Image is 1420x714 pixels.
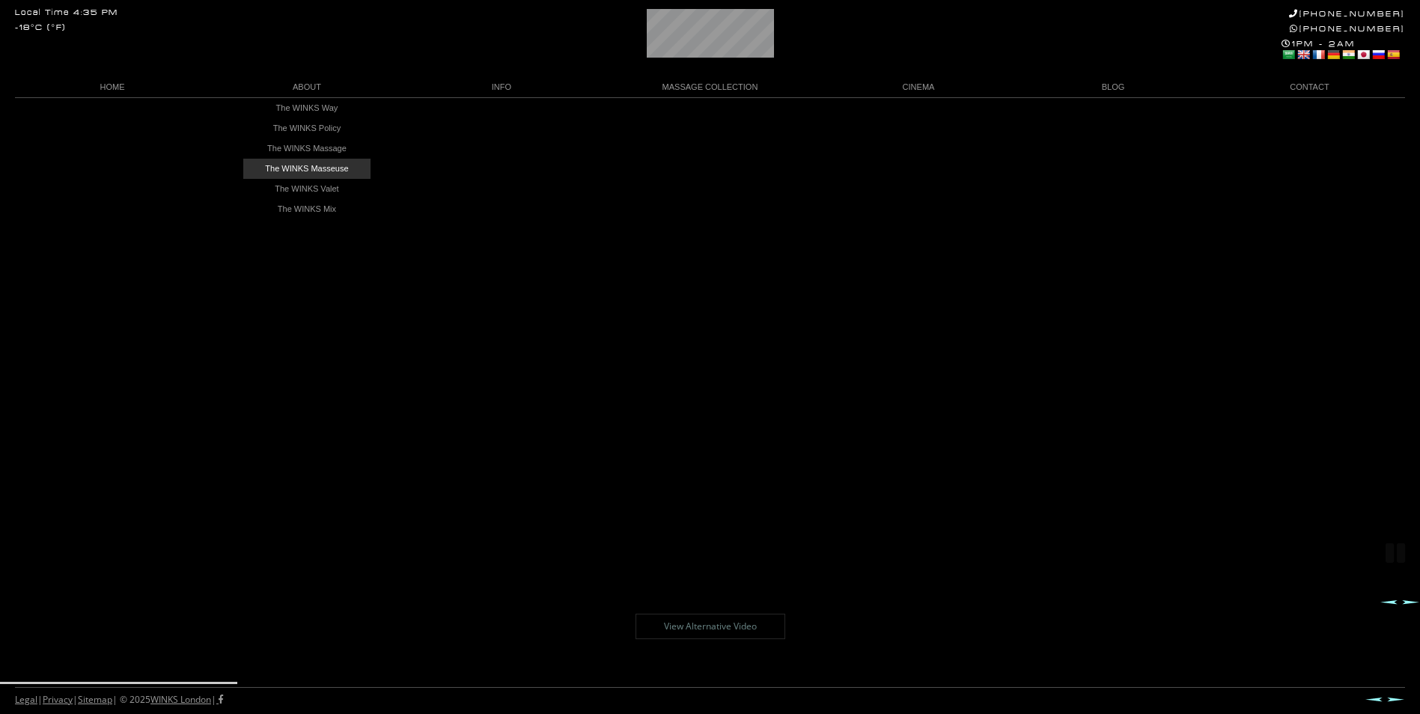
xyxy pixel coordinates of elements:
a: Next [1402,599,1420,605]
a: Spanish [1386,49,1400,61]
div: 1PM - 2AM [1282,39,1405,63]
a: WINKS London [150,693,211,706]
a: Next [1387,697,1405,702]
a: MASSAGE COLLECTION [599,77,821,97]
a: German [1326,49,1340,61]
a: Russian [1371,49,1385,61]
a: [PHONE_NUMBER] [1290,24,1405,34]
a: Sitemap [78,693,112,706]
a: HOME [15,77,210,97]
a: Prev [1365,697,1383,702]
a: The WINKS Massage [243,138,371,159]
a: Hindi [1341,49,1355,61]
div: Local Time 4:35 PM [15,9,118,17]
a: CONTACT [1210,77,1405,97]
div: -18°C (°F) [15,24,66,32]
a: Prev [1380,599,1398,605]
a: ABOUT [210,77,404,97]
a: Japanese [1356,49,1370,61]
a: [PHONE_NUMBER] [1289,9,1405,19]
a: The WINKS Mix [243,199,371,219]
a: CINEMA [821,77,1016,97]
div: | | | © 2025 | [15,688,223,712]
a: The WINKS Way [243,98,371,118]
a: INFO [404,77,599,97]
a: Arabic [1282,49,1295,61]
a: The WINKS Policy [243,118,371,138]
a: Privacy [43,693,73,706]
a: The WINKS Masseuse [243,159,371,179]
a: English [1296,49,1310,61]
a: BLOG [1016,77,1210,97]
a: The WINKS Valet [243,179,371,199]
a: Legal [15,693,37,706]
a: View Alternative Video [636,614,785,639]
a: French [1311,49,1325,61]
